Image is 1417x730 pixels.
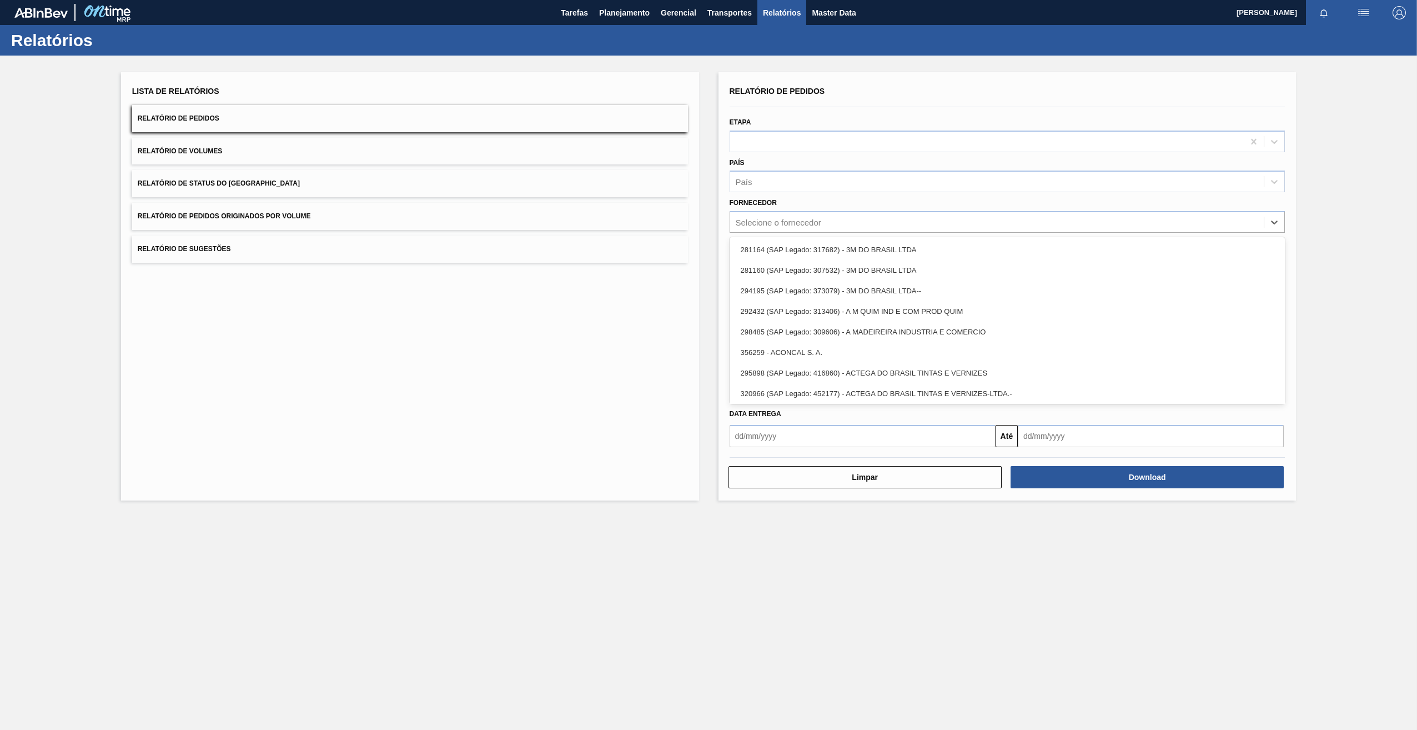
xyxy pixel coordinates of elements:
button: Relatório de Sugestões [132,236,688,263]
span: Transportes [707,6,752,19]
span: Relatório de Sugestões [138,245,231,253]
div: 320966 (SAP Legado: 452177) - ACTEGA DO BRASIL TINTAS E VERNIZES-LTDA.- [730,383,1285,404]
span: Gerencial [661,6,696,19]
div: 281164 (SAP Legado: 317682) - 3M DO BRASIL LTDA [730,239,1285,260]
label: País [730,159,745,167]
span: Relatório de Pedidos [138,114,219,122]
span: Relatórios [763,6,801,19]
button: Download [1011,466,1284,488]
span: Master Data [812,6,856,19]
span: Relatório de Volumes [138,147,222,155]
span: Relatório de Status do [GEOGRAPHIC_DATA] [138,179,300,187]
span: Data entrega [730,410,781,418]
input: dd/mm/yyyy [1018,425,1284,447]
img: TNhmsLtSVTkK8tSr43FrP2fwEKptu5GPRR3wAAAABJRU5ErkJggg== [14,8,68,18]
button: Relatório de Status do [GEOGRAPHIC_DATA] [132,170,688,197]
div: 294195 (SAP Legado: 373079) - 3M DO BRASIL LTDA-- [730,281,1285,301]
button: Notificações [1306,5,1341,21]
img: Logout [1393,6,1406,19]
div: 281160 (SAP Legado: 307532) - 3M DO BRASIL LTDA [730,260,1285,281]
span: Relatório de Pedidos [730,87,825,96]
div: País [736,177,752,187]
div: 295898 (SAP Legado: 416860) - ACTEGA DO BRASIL TINTAS E VERNIZES [730,363,1285,383]
span: Lista de Relatórios [132,87,219,96]
button: Relatório de Volumes [132,138,688,165]
div: 292432 (SAP Legado: 313406) - A M QUIM IND E COM PROD QUIM [730,301,1285,322]
span: Relatório de Pedidos Originados por Volume [138,212,311,220]
img: userActions [1357,6,1370,19]
div: 298485 (SAP Legado: 309606) - A MADEIREIRA INDUSTRIA E COMERCIO [730,322,1285,342]
span: Planejamento [599,6,650,19]
button: Limpar [728,466,1002,488]
button: Relatório de Pedidos Originados por Volume [132,203,688,230]
div: 356259 - ACONCAL S. A. [730,342,1285,363]
label: Etapa [730,118,751,126]
label: Fornecedor [730,199,777,207]
button: Até [996,425,1018,447]
h1: Relatórios [11,34,208,47]
input: dd/mm/yyyy [730,425,996,447]
button: Relatório de Pedidos [132,105,688,132]
span: Tarefas [561,6,588,19]
div: Selecione o fornecedor [736,218,821,227]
